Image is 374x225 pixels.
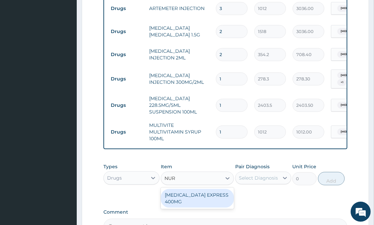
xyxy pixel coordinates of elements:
span: [MEDICAL_DATA] [337,129,369,135]
span: [MEDICAL_DATA] [337,51,369,58]
span: [MEDICAL_DATA] [337,102,369,108]
span: [MEDICAL_DATA] [337,28,369,35]
span: [MEDICAL_DATA] [337,72,369,79]
div: Minimize live chat window [109,3,125,19]
div: [MEDICAL_DATA] EXPRESS 400MG [161,189,234,208]
label: Comment [103,209,347,215]
td: [MEDICAL_DATA] INJECTION 300MG/2ML [146,69,213,89]
span: [MEDICAL_DATA] [337,5,369,12]
textarea: Type your message and hit 'Enter' [3,152,127,176]
label: Pair Diagnosis [235,163,270,170]
td: Drugs [107,126,146,138]
label: Unit Price [292,163,316,170]
td: [MEDICAL_DATA] 228.5MG/5ML SUSPENSION 100ML [146,92,213,119]
td: Drugs [107,99,146,111]
td: [MEDICAL_DATA] INJECTION 2ML [146,44,213,64]
label: Item [161,163,172,170]
td: Drugs [107,48,146,61]
td: ARTEMETER INJECTION [146,2,213,15]
td: [MEDICAL_DATA] [MEDICAL_DATA] 1.5G [146,21,213,41]
td: Drugs [107,73,146,85]
td: MULTIVITE MULTIVITAMIN SYRUP 100ML [146,119,213,145]
div: Select Diagnosis [239,175,278,181]
label: Types [103,164,117,170]
td: Drugs [107,25,146,38]
div: Drugs [107,175,122,181]
img: d_794563401_company_1708531726252_794563401 [12,33,27,50]
button: Add [318,172,345,185]
td: Drugs [107,2,146,15]
div: Chat with us now [35,37,112,46]
span: + 1 [337,79,347,86]
span: We're online! [39,69,92,137]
